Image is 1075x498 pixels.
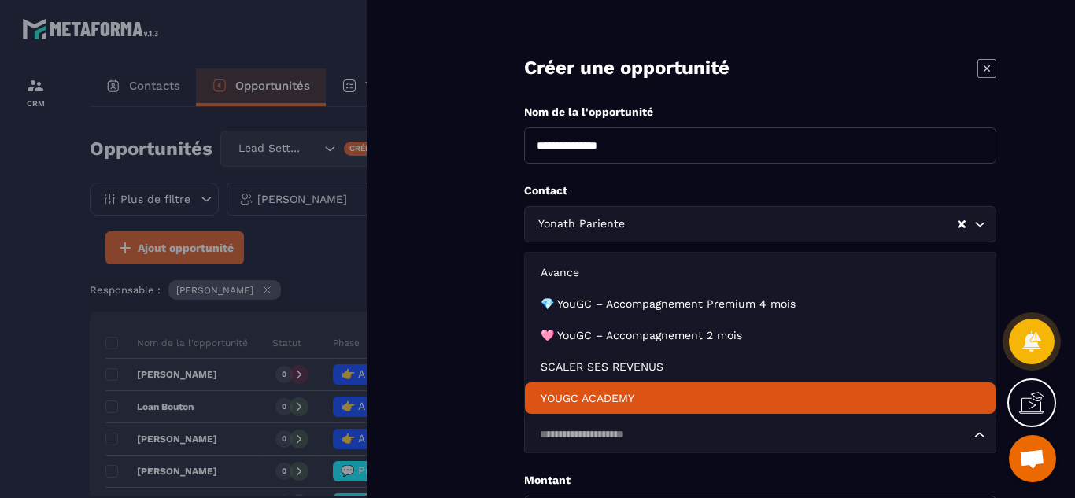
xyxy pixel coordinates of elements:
input: Search for option [628,216,956,233]
p: 💎 YouGC – Accompagnement Premium 4 mois [541,296,980,312]
p: Contact [524,183,996,198]
p: SCALER SES REVENUS [541,359,980,374]
input: Search for option [534,426,970,444]
p: Montant [524,473,996,488]
p: 🩷 YouGC – Accompagnement 2 mois [541,327,980,343]
p: Avance [541,264,980,280]
div: Ouvrir le chat [1009,435,1056,482]
div: Search for option [524,206,996,242]
div: Search for option [524,417,996,453]
span: Yonath Pariente [534,216,628,233]
p: Nom de la l'opportunité [524,105,996,120]
p: Créer une opportunité [524,55,730,81]
p: YOUGC ACADEMY [541,390,980,406]
button: Clear Selected [958,219,966,231]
